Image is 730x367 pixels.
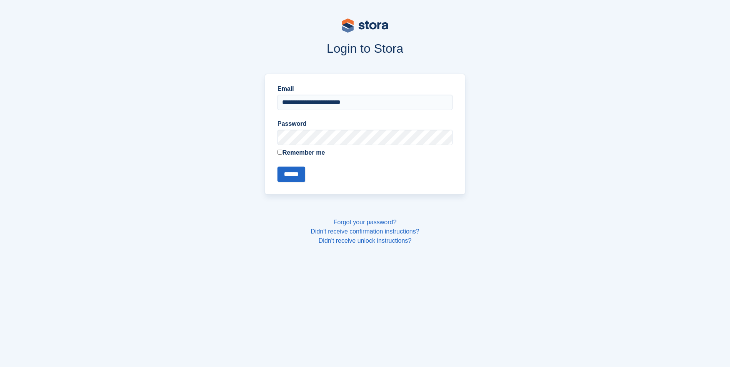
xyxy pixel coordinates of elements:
[311,228,419,235] a: Didn't receive confirmation instructions?
[277,150,282,155] input: Remember me
[118,42,612,55] h1: Login to Stora
[342,18,388,33] img: stora-logo-53a41332b3708ae10de48c4981b4e9114cc0af31d8433b30ea865607fb682f29.svg
[277,148,453,157] label: Remember me
[277,119,453,128] label: Password
[319,237,411,244] a: Didn't receive unlock instructions?
[277,84,453,93] label: Email
[334,219,397,225] a: Forgot your password?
